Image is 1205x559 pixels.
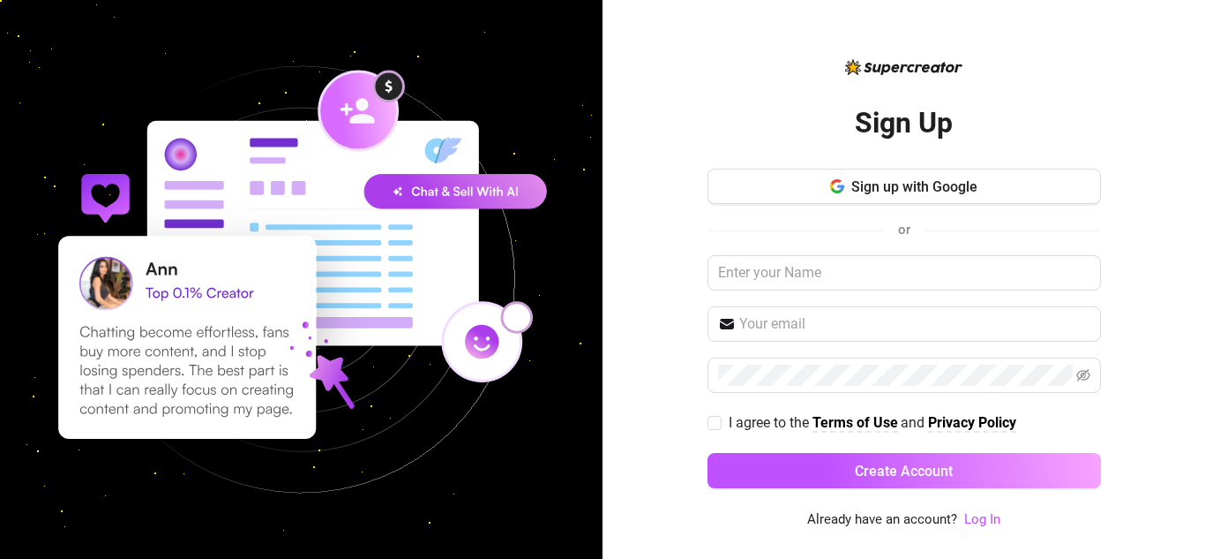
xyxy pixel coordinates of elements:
[739,313,1090,335] input: Your email
[845,59,962,75] img: logo-BBDzfeDw.svg
[964,510,1000,531] a: Log In
[928,414,1016,431] strong: Privacy Policy
[707,453,1101,488] button: Create Account
[729,414,812,431] span: I agree to the
[855,105,953,141] h2: Sign Up
[707,169,1101,204] button: Sign up with Google
[812,414,898,433] a: Terms of Use
[1076,368,1090,382] span: eye-invisible
[807,510,957,531] span: Already have an account?
[964,511,1000,527] a: Log In
[901,414,928,431] span: and
[707,255,1101,291] input: Enter your Name
[898,222,910,238] span: or
[855,463,953,480] span: Create Account
[851,178,977,195] span: Sign up with Google
[928,414,1016,433] a: Privacy Policy
[812,414,898,431] strong: Terms of Use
